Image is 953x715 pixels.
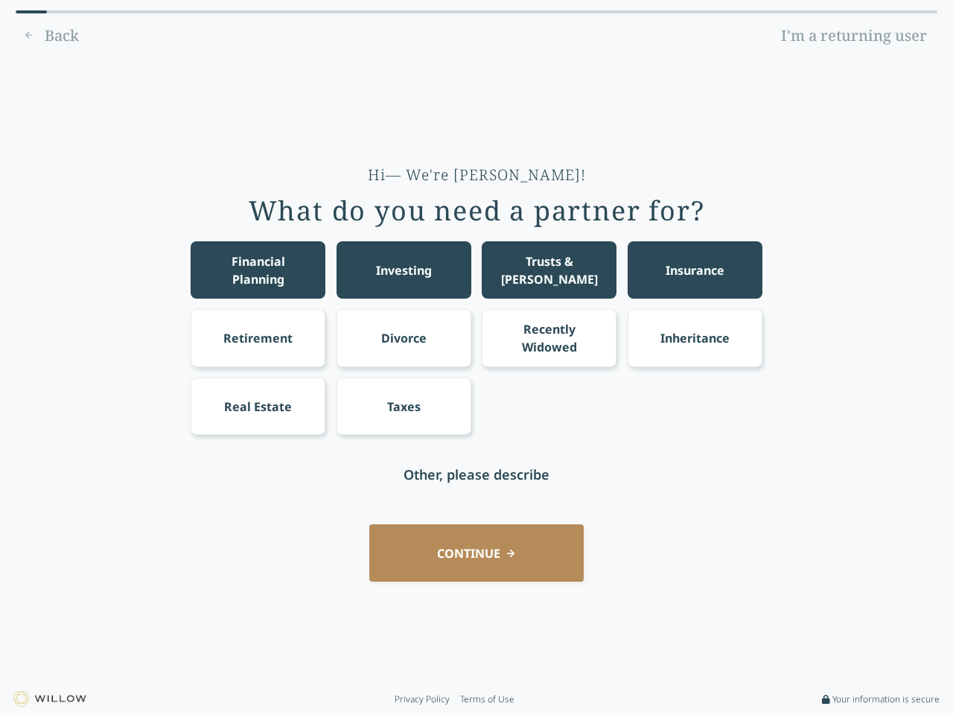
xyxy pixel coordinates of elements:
[369,524,584,582] button: CONTINUE
[771,24,937,48] a: I'm a returning user
[395,693,450,705] a: Privacy Policy
[496,252,603,288] div: Trusts & [PERSON_NAME]
[205,252,312,288] div: Financial Planning
[832,693,940,705] span: Your information is secure
[16,10,47,13] div: 0% complete
[223,329,293,347] div: Retirement
[666,261,724,279] div: Insurance
[496,320,603,356] div: Recently Widowed
[387,398,421,416] div: Taxes
[224,398,292,416] div: Real Estate
[13,691,86,707] img: Willow logo
[376,261,432,279] div: Investing
[368,165,586,185] div: Hi— We're [PERSON_NAME]!
[404,464,549,485] div: Other, please describe
[460,693,514,705] a: Terms of Use
[249,196,705,226] div: What do you need a partner for?
[660,329,730,347] div: Inheritance
[381,329,427,347] div: Divorce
